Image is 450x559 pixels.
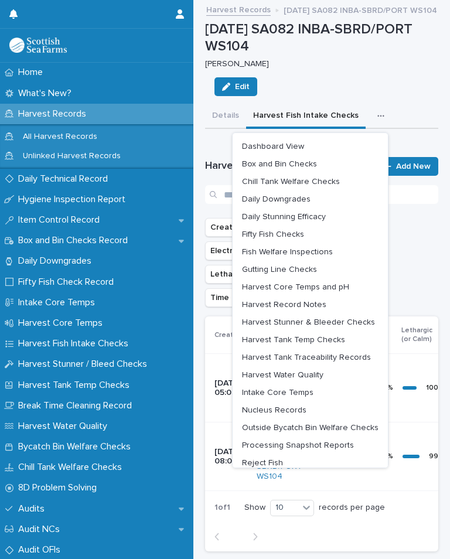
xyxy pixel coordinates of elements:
[13,151,130,161] p: Unlinked Harvest Records
[13,421,117,432] p: Harvest Water Quality
[242,388,313,397] span: Intake Core Temps
[13,359,156,370] p: Harvest Stunner / Bleed Checks
[13,380,139,391] p: Harvest Tank Temp Checks
[13,132,107,142] p: All Harvest Records
[242,301,326,309] span: Harvest Record Notes
[13,297,104,308] p: Intake Core Temps
[242,371,323,379] span: Harvest Water Quality
[13,503,54,514] p: Audits
[242,424,379,432] span: Outside Bycatch Bin Welfare Checks
[9,38,67,53] img: mMrefqRFQpe26GRNOUkG
[242,230,304,238] span: Fifty Fish Checks
[13,255,101,267] p: Daily Downgrades
[205,159,370,173] h1: Harvest Fish Intake Checks
[319,503,385,513] p: records per page
[214,77,257,96] button: Edit
[13,194,135,205] p: Hygiene Inspection Report
[13,108,96,120] p: Harvest Records
[242,336,345,344] span: Harvest Tank Temp Checks
[13,173,117,185] p: Daily Technical Record
[242,248,333,256] span: Fish Welfare Inspections
[429,452,444,461] div: 99 %
[205,21,438,55] p: [DATE] SA082 INBA-SBRD/PORT WS104
[236,531,267,542] button: Next
[205,288,344,307] button: Time Out Of Water (Seconds)
[242,353,371,362] span: Harvest Tank Traceability Records
[205,104,246,129] button: Details
[13,441,140,452] p: Bycatch Bin Welfare Checks
[246,104,366,129] button: Harvest Fish Intake Checks
[13,462,131,473] p: Chill Tank Welfare Checks
[384,452,393,461] div: 1 %
[271,501,299,514] div: 10
[284,3,437,16] p: [DATE] SA082 INBA-SBRD/PORT WS104
[242,160,317,168] span: Box and Bin Checks
[13,482,106,493] p: 8D Problem Solving
[205,218,262,237] button: Created
[205,185,438,204] div: Search
[235,83,250,91] span: Edit
[242,265,317,274] span: Gutting Line Checks
[214,447,247,467] p: [DATE] 08:09
[242,318,375,326] span: Harvest Stunner & Bleeder Checks
[401,324,439,346] p: Lethargic (or Calm)
[205,531,236,542] button: Back
[396,162,431,171] span: Add New
[13,88,81,99] p: What's New?
[244,503,265,513] p: Show
[13,338,138,349] p: Harvest Fish Intake Checks
[242,195,311,203] span: Daily Downgrades
[377,157,438,176] a: Add New
[242,213,326,221] span: Daily Stunning Efficacy
[13,524,69,535] p: Audit NCs
[206,2,271,16] a: Harvest Records
[13,214,109,226] p: Item Control Record
[242,178,340,186] span: Chill Tank Welfare Checks
[242,406,306,414] span: Nucleus Records
[13,544,70,555] p: Audit OFIs
[205,241,318,260] button: Electro stunner Status
[13,67,52,78] p: Home
[242,142,304,151] span: Dashboard View
[13,277,123,288] p: Fifty Fish Check Record
[205,265,302,284] button: Lethargic (or Calm)
[13,318,112,329] p: Harvest Core Temps
[205,493,240,522] p: 1 of 1
[205,59,434,69] p: [PERSON_NAME]
[426,384,444,392] div: 100 %
[242,459,283,467] span: Reject Fish
[13,400,141,411] p: Break Time Cleaning Record
[214,379,247,398] p: [DATE] 05:03
[242,441,354,449] span: Processing Snapshot Reports
[242,283,349,291] span: Harvest Core Temps and pH
[214,329,242,342] p: Created
[13,235,137,246] p: Box and Bin Checks Record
